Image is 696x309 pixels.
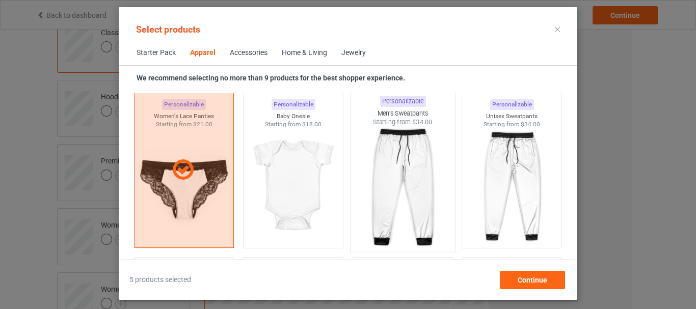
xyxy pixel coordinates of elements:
[351,118,455,126] div: Starting from
[500,271,565,289] div: Continue
[518,276,547,284] span: Continue
[137,74,405,82] strong: We recommend selecting no more than 9 products for the best shopper experience.
[248,129,339,243] img: regular.jpg
[462,112,561,121] div: Unisex Sweatpants
[380,96,425,107] div: Personalizable
[351,109,455,118] div: Men's Sweatpants
[282,48,327,58] div: Home & Living
[412,118,433,126] span: $34.00
[302,121,322,128] span: $18.00
[355,127,450,246] img: regular.jpg
[462,120,561,129] div: Starting from
[272,99,315,110] div: Personalizable
[129,275,191,285] span: 5 products selected
[490,99,534,110] div: Personalizable
[244,112,343,121] div: Baby Onesie
[129,41,183,65] span: Starter Pack
[136,24,200,35] span: Select products
[341,48,366,58] div: Jewelry
[466,129,557,243] img: regular.jpg
[521,121,540,128] span: $34.00
[190,48,216,58] div: Apparel
[244,120,343,129] div: Starting from
[230,48,267,58] div: Accessories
